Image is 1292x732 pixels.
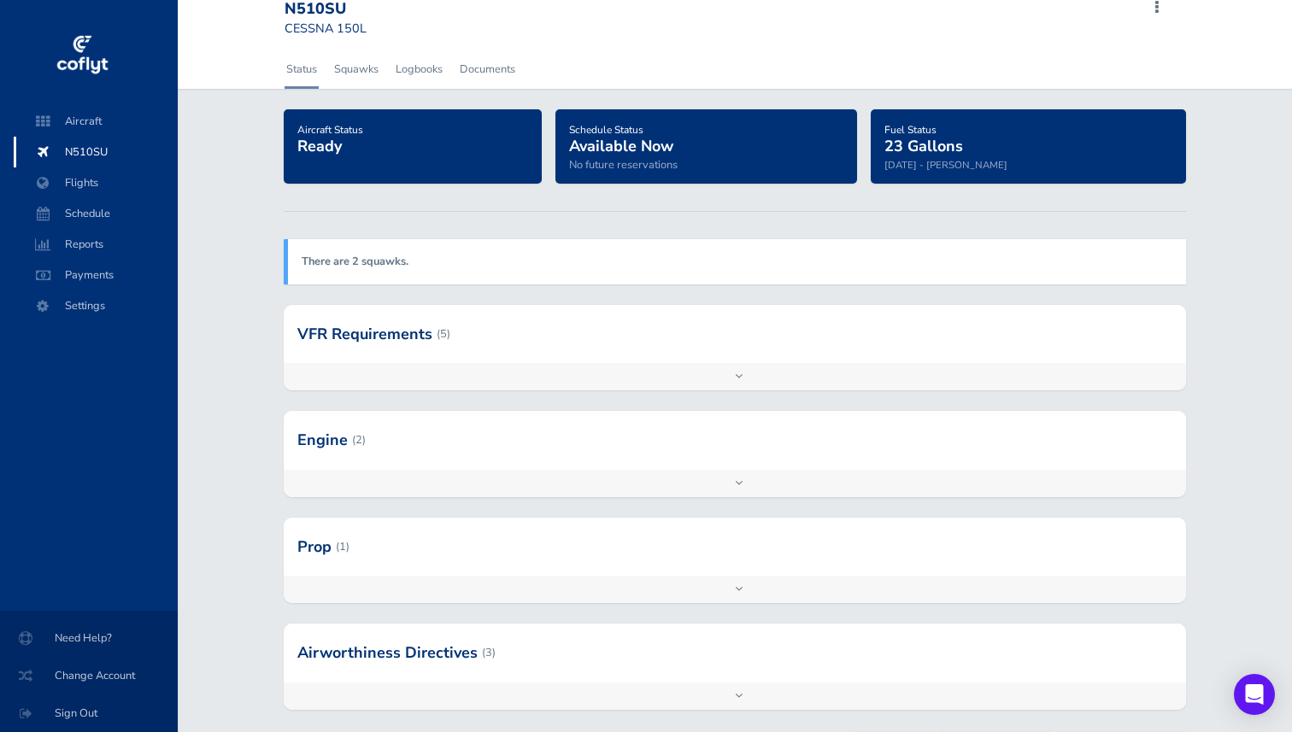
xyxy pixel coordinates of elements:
img: coflyt logo [54,30,110,81]
a: There are 2 squawks. [302,254,408,269]
span: Aircraft Status [297,123,363,137]
small: CESSNA 150L [285,20,367,37]
span: Fuel Status [884,123,937,137]
a: Logbooks [394,50,444,88]
span: Need Help? [21,623,157,653]
small: [DATE] - [PERSON_NAME] [884,158,1007,172]
div: Open Intercom Messenger [1234,674,1275,715]
a: Documents [458,50,517,88]
span: Ready [297,136,342,156]
span: N510SU [31,137,161,167]
span: Sign Out [21,698,157,729]
span: Flights [31,167,161,198]
span: Payments [31,260,161,290]
a: Status [285,50,319,88]
span: Schedule [31,198,161,229]
span: Settings [31,290,161,321]
span: Aircraft [31,106,161,137]
span: Schedule Status [569,123,643,137]
span: Change Account [21,660,157,691]
a: Schedule StatusAvailable Now [569,118,673,157]
span: Reports [31,229,161,260]
span: 23 Gallons [884,136,963,156]
span: No future reservations [569,157,678,173]
a: Squawks [332,50,380,88]
span: Available Now [569,136,673,156]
